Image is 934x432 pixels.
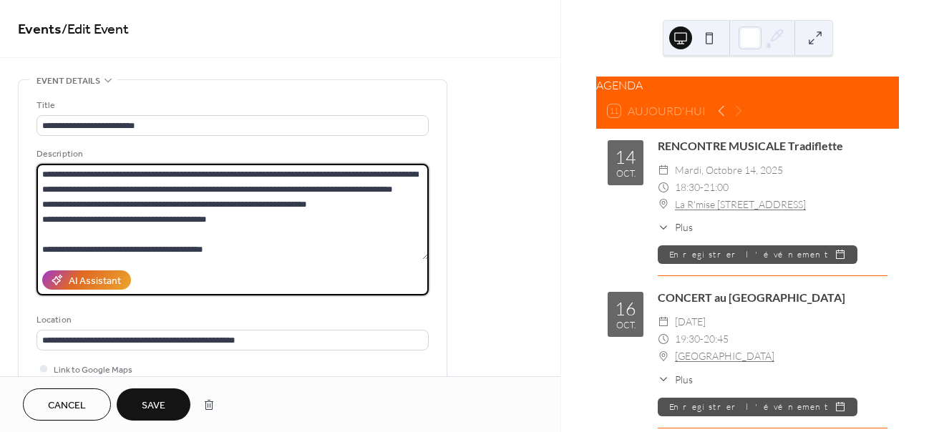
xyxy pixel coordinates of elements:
span: 19:30 [675,330,700,348]
div: oct. [616,169,636,178]
span: - [700,179,704,196]
div: 16 [615,300,636,318]
button: Enregistrer l'événement [658,245,857,264]
span: - [700,330,704,348]
div: ​ [658,348,669,365]
span: 21:00 [704,179,729,196]
div: AGENDA [596,77,899,94]
span: Event details [37,74,100,89]
a: Events [18,16,62,44]
span: Save [142,398,165,413]
button: ​Plus [658,220,693,235]
div: 14 [615,148,636,166]
button: Save [117,388,190,421]
div: ​ [658,196,669,213]
button: Enregistrer l'événement [658,398,857,416]
div: ​ [658,313,669,330]
span: mardi, octobre 14, 2025 [675,162,783,179]
span: Plus [675,220,693,235]
div: ​ [658,220,669,235]
span: Plus [675,372,693,387]
div: ​ [658,179,669,196]
button: AI Assistant [42,270,131,290]
button: ​Plus [658,372,693,387]
div: Location [37,313,426,328]
div: oct. [616,320,636,330]
span: Link to Google Maps [54,363,132,378]
div: ​ [658,330,669,348]
button: Cancel [23,388,111,421]
div: ​ [658,162,669,179]
div: Title [37,98,426,113]
div: CONCERT au [GEOGRAPHIC_DATA] [658,289,887,306]
div: Description [37,147,426,162]
div: AI Assistant [69,274,121,289]
div: ​ [658,372,669,387]
a: [GEOGRAPHIC_DATA] [675,348,774,365]
span: [DATE] [675,313,706,330]
span: 18:30 [675,179,700,196]
span: 20:45 [704,330,729,348]
div: RENCONTRE MUSICALE Tradiflette [658,137,887,154]
a: La R'mise [STREET_ADDRESS] [675,196,806,213]
span: Cancel [48,398,86,413]
span: / Edit Event [62,16,129,44]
